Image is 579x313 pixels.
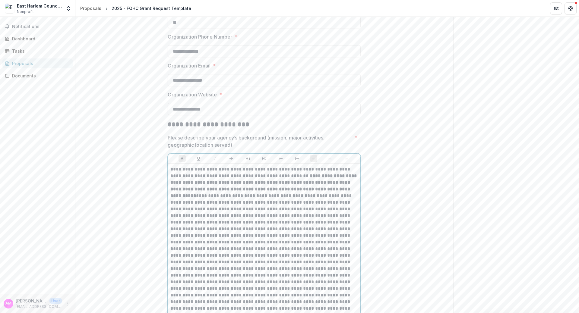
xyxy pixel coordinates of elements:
p: [EMAIL_ADDRESS][DOMAIN_NAME] [16,304,62,309]
button: Heading 1 [244,155,252,162]
button: Align Center [326,155,334,162]
a: Tasks [2,46,73,56]
button: Underline [195,155,202,162]
button: Partners [550,2,562,14]
a: Proposals [78,4,104,13]
button: Align Left [310,155,317,162]
button: Align Right [343,155,350,162]
p: Organization Website [168,91,217,98]
button: Bold [179,155,186,162]
p: Organization Email [168,62,210,69]
div: East Harlem Council for Human Services, Inc. [17,3,62,9]
div: Documents [12,73,68,79]
a: Documents [2,71,73,81]
button: Get Help [565,2,577,14]
p: User [49,298,62,304]
span: Notifications [12,24,70,29]
button: Open entity switcher [64,2,73,14]
div: Tasks [12,48,68,54]
a: Proposals [2,58,73,68]
div: Proposals [12,60,68,67]
p: [PERSON_NAME], MD [16,298,47,304]
span: Nonprofit [17,9,34,14]
button: Heading 2 [261,155,268,162]
a: Dashboard [2,34,73,44]
p: Please describe your agency’s background (mission, major activities, geographic location served) [168,134,352,149]
button: Bullet List [277,155,284,162]
button: Ordered List [293,155,301,162]
button: More [64,300,71,307]
p: Organization Phone Number [168,33,232,40]
button: Notifications [2,22,73,31]
button: Strike [228,155,235,162]
div: Dashboard [12,36,68,42]
div: Proposals [80,5,101,11]
nav: breadcrumb [78,4,194,13]
div: Adam Aponte, MD [5,302,11,305]
div: 2025 - FQHC Grant Request Template [112,5,191,11]
img: East Harlem Council for Human Services, Inc. [5,4,14,13]
button: Italicize [211,155,219,162]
